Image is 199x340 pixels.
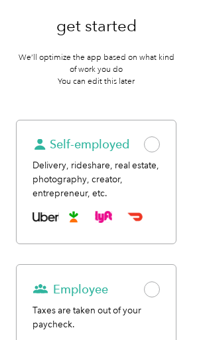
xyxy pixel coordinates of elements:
[33,303,160,331] div: Taxes are taken out of your paycheck.
[58,76,135,88] p: You can edit this later
[33,281,108,297] span: Employee
[125,265,199,340] iframe: Everlance-gr Chat Button Frame
[33,136,129,152] span: Self-employed
[33,158,160,200] div: Delivery, rideshare, real estate, photography, creator, entrepreneur, etc.
[16,52,176,76] p: We’ll optimize the app based on what kind of work you do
